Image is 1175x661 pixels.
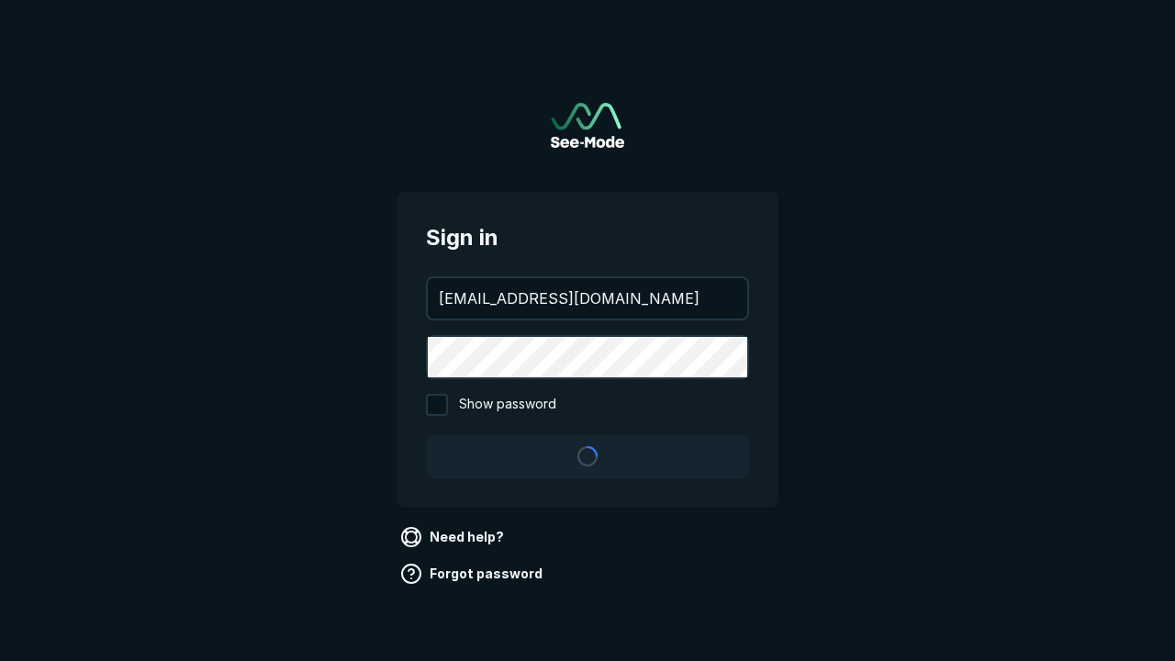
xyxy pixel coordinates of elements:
a: Forgot password [397,559,550,588]
span: Sign in [426,221,749,254]
a: Go to sign in [551,103,624,148]
input: your@email.com [428,278,747,319]
span: Show password [459,394,556,416]
img: See-Mode Logo [551,103,624,148]
a: Need help? [397,522,511,552]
